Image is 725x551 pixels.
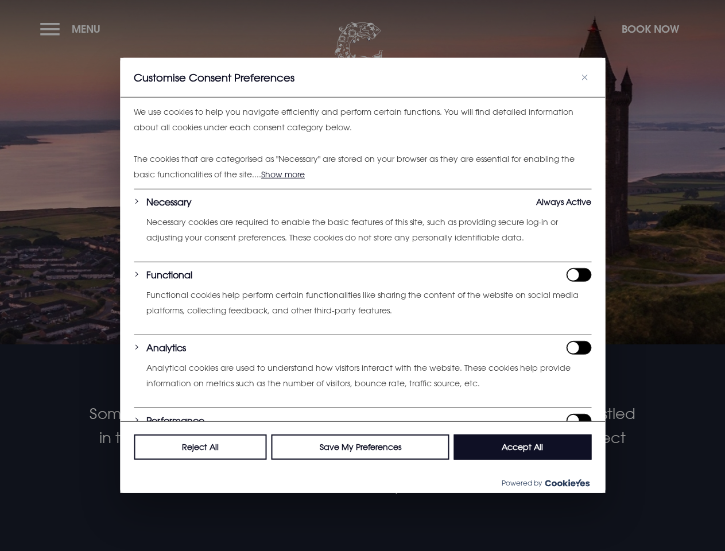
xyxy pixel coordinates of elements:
span: Always Active [536,195,591,209]
button: Close [577,71,591,84]
button: Reject All [134,434,267,460]
button: Show more [261,167,305,181]
button: Analytics [146,341,186,355]
p: Functional cookies help perform certain functionalities like sharing the content of the website o... [146,288,591,318]
button: Functional [146,268,192,282]
p: We use cookies to help you navigate efficiently and perform certain functions. You will find deta... [134,104,591,135]
div: Powered by [120,472,605,493]
img: Close [581,75,587,80]
button: Necessary [146,195,192,209]
p: The cookies that are categorised as "Necessary" are stored on your browser as they are essential ... [134,152,591,182]
p: Analytical cookies are used to understand how visitors interact with the website. These cookies h... [146,360,591,391]
input: Enable Analytics [566,341,591,355]
input: Enable Functional [566,268,591,282]
button: Performance [146,414,204,428]
div: Customise Consent Preferences [120,58,605,493]
span: Customise Consent Preferences [134,71,294,84]
img: Cookieyes logo [545,479,590,487]
p: Necessary cookies are required to enable the basic features of this site, such as providing secur... [146,215,591,245]
button: Save My Preferences [272,434,449,460]
button: Accept All [453,434,591,460]
input: Enable Performance [566,414,591,428]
